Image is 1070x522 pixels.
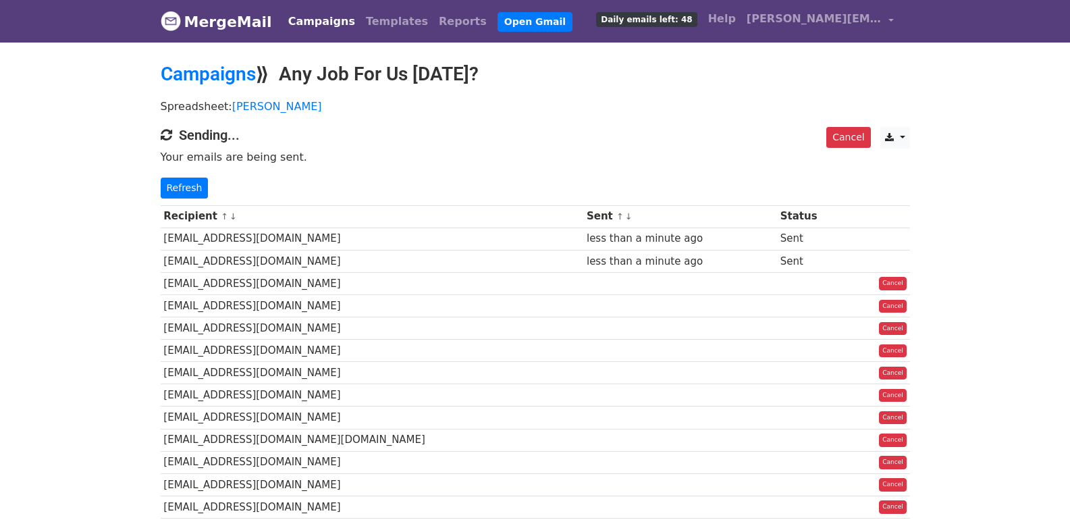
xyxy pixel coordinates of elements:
[433,8,492,35] a: Reports
[161,362,584,384] td: [EMAIL_ADDRESS][DOMAIN_NAME]
[161,250,584,272] td: [EMAIL_ADDRESS][DOMAIN_NAME]
[283,8,360,35] a: Campaigns
[161,317,584,340] td: [EMAIL_ADDRESS][DOMAIN_NAME]
[230,211,237,221] a: ↓
[777,250,846,272] td: Sent
[161,429,584,451] td: [EMAIL_ADDRESS][DOMAIN_NAME][DOMAIN_NAME]
[161,340,584,362] td: [EMAIL_ADDRESS][DOMAIN_NAME]
[741,5,899,37] a: [PERSON_NAME][EMAIL_ADDRESS][DOMAIN_NAME]
[161,7,272,36] a: MergeMail
[161,205,584,228] th: Recipient
[826,127,870,148] a: Cancel
[583,205,777,228] th: Sent
[879,456,907,469] a: Cancel
[879,411,907,425] a: Cancel
[879,478,907,492] a: Cancel
[879,277,907,290] a: Cancel
[879,500,907,514] a: Cancel
[161,99,910,113] p: Spreadsheet:
[161,272,584,294] td: [EMAIL_ADDRESS][DOMAIN_NAME]
[161,228,584,250] td: [EMAIL_ADDRESS][DOMAIN_NAME]
[777,228,846,250] td: Sent
[360,8,433,35] a: Templates
[747,11,882,27] span: [PERSON_NAME][EMAIL_ADDRESS][DOMAIN_NAME]
[161,294,584,317] td: [EMAIL_ADDRESS][DOMAIN_NAME]
[596,12,697,27] span: Daily emails left: 48
[587,231,774,246] div: less than a minute ago
[221,211,228,221] a: ↑
[498,12,572,32] a: Open Gmail
[591,5,702,32] a: Daily emails left: 48
[161,178,209,199] a: Refresh
[616,211,624,221] a: ↑
[161,407,584,429] td: [EMAIL_ADDRESS][DOMAIN_NAME]
[879,344,907,358] a: Cancel
[777,205,846,228] th: Status
[879,322,907,336] a: Cancel
[232,100,322,113] a: [PERSON_NAME]
[161,63,256,85] a: Campaigns
[879,367,907,380] a: Cancel
[879,389,907,402] a: Cancel
[625,211,633,221] a: ↓
[703,5,741,32] a: Help
[161,496,584,518] td: [EMAIL_ADDRESS][DOMAIN_NAME]
[161,384,584,407] td: [EMAIL_ADDRESS][DOMAIN_NAME]
[587,254,774,269] div: less than a minute ago
[161,11,181,31] img: MergeMail logo
[161,451,584,473] td: [EMAIL_ADDRESS][DOMAIN_NAME]
[161,63,910,86] h2: ⟫ Any Job For Us [DATE]?
[161,150,910,164] p: Your emails are being sent.
[879,434,907,447] a: Cancel
[161,127,910,143] h4: Sending...
[879,300,907,313] a: Cancel
[161,473,584,496] td: [EMAIL_ADDRESS][DOMAIN_NAME]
